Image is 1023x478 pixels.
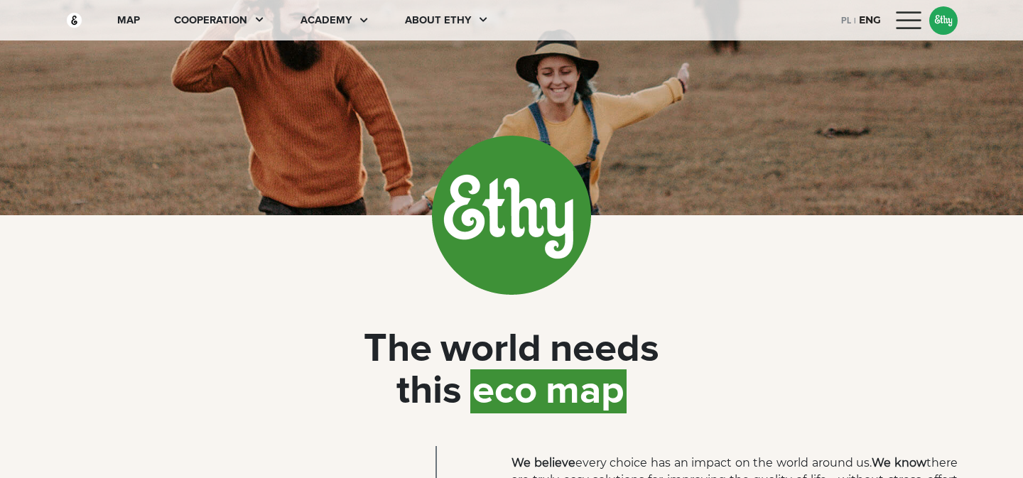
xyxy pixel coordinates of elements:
span: every choice has an impact on the world around us. [575,456,872,469]
div: ENG [859,13,881,28]
strong: We know [872,456,926,469]
span: | [537,369,546,413]
span: | [432,330,440,369]
strong: We believe [511,456,575,469]
img: ethy-logo [65,11,83,29]
div: academy [301,13,352,28]
span: | [462,371,470,411]
div: PL [841,12,851,28]
span: needs [550,330,659,369]
span: eco [470,369,537,413]
span: world [440,330,541,369]
span: | [541,330,550,369]
div: cooperation [174,13,247,28]
span: this [396,371,462,411]
div: | [851,15,859,28]
div: map [117,13,140,28]
div: About ethy [405,13,471,28]
img: logo.png [432,136,591,295]
span: The [364,330,432,369]
span: map [546,369,627,413]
